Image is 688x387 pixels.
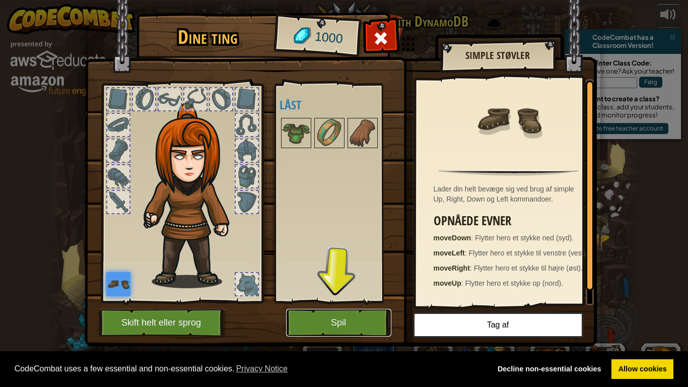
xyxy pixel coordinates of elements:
[434,279,461,287] strong: moveUp
[15,361,483,376] span: CodeCombat uses a few essential and non-essential cookies.
[434,234,471,242] strong: moveDown
[434,184,589,204] div: Lader din helt bevæge sig ved brug af simple Up, Right, Down og Left kommandoer.
[465,249,469,257] span: :
[349,119,377,147] img: portrait.png
[438,169,578,176] img: hr.png
[434,249,465,257] strong: moveLeft
[476,87,541,152] img: portrait.png
[314,28,343,48] span: 1000
[465,279,564,287] span: Flytter hero et stykke op (nord).
[470,264,474,272] span: :
[99,309,227,337] button: Skift helt eller sprog
[471,234,475,242] span: :
[315,119,343,147] img: portrait.png
[434,214,589,228] h3: Opnåede evner
[491,359,608,379] a: deny cookies
[611,359,673,379] a: allow cookies
[434,264,470,272] strong: moveRight
[286,309,391,337] button: Spil
[475,234,574,242] span: Flytter hero et stykke ned (syd).
[144,27,272,48] h1: Dine ting
[282,119,310,147] img: portrait.png
[450,50,545,61] h2: Simple støvler
[413,312,583,338] button: Tag af
[139,103,247,288] img: hair_f2.png
[461,279,465,287] span: :
[469,249,588,257] span: Flytter hero et stykke til venstre (vest).
[280,98,406,111] h4: Låst
[106,272,130,296] img: portrait.png
[235,361,290,376] a: learn more about cookies
[474,264,583,272] span: Flytter hero et stykke til højre (øst).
